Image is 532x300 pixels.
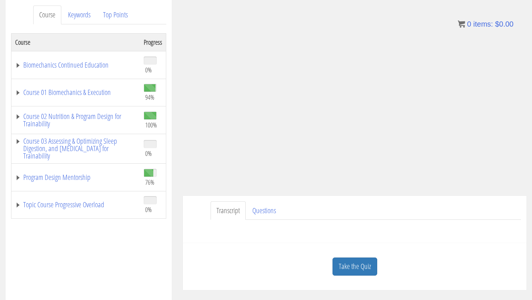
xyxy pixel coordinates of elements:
[15,201,136,208] a: Topic Course Progressive Overload
[15,113,136,127] a: Course 02 Nutrition & Program Design for Trainability
[211,201,246,220] a: Transcript
[145,178,154,186] span: 76%
[97,6,134,24] a: Top Points
[145,93,154,101] span: 94%
[15,61,136,69] a: Biomechanics Continued Education
[145,121,157,129] span: 100%
[458,20,465,28] img: icon11.png
[473,20,493,28] span: items:
[495,20,499,28] span: $
[145,149,152,157] span: 0%
[332,258,377,276] a: Take the Quiz
[15,174,136,181] a: Program Design Mentorship
[246,201,282,220] a: Questions
[33,6,61,24] a: Course
[495,20,514,28] bdi: 0.00
[145,66,152,74] span: 0%
[140,33,166,51] th: Progress
[15,137,136,160] a: Course 03 Assessing & Optimizing Sleep Digestion, and [MEDICAL_DATA] for Trainability
[458,20,514,28] a: 0 items: $0.00
[11,33,140,51] th: Course
[62,6,96,24] a: Keywords
[467,20,471,28] span: 0
[15,89,136,96] a: Course 01 Biomechanics & Execution
[145,205,152,214] span: 0%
